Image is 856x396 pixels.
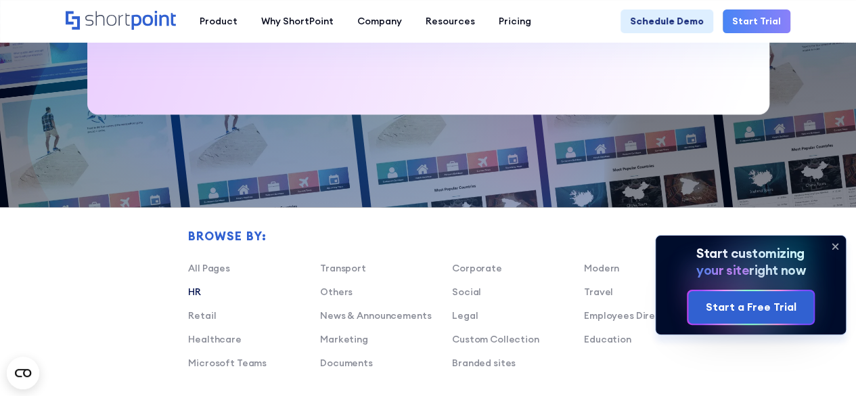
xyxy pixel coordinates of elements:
[188,262,230,274] a: All Pages
[705,299,796,315] div: Start a Free Trial
[7,357,39,389] button: Open CMP widget
[723,9,790,33] a: Start Trial
[200,14,238,28] div: Product
[188,309,216,322] a: Retail
[320,309,431,322] a: News & Announcements
[188,333,242,345] a: Healthcare
[320,357,373,369] a: Documents
[452,357,516,369] a: Branded sites
[187,9,249,33] a: Product
[320,333,368,345] a: Marketing
[357,14,402,28] div: Company
[452,309,478,322] a: Legal
[188,229,716,242] h2: Browse by:
[320,262,366,274] a: Transport
[499,14,531,28] div: Pricing
[188,357,267,369] a: Microsoft Teams
[452,262,502,274] a: Corporate
[452,333,539,345] a: Custom Collection
[621,9,713,33] a: Schedule Demo
[345,9,413,33] a: Company
[261,14,334,28] div: Why ShortPoint
[452,286,481,298] a: Social
[413,9,487,33] a: Resources
[249,9,345,33] a: Why ShortPoint
[688,291,813,324] a: Start a Free Trial
[584,286,613,298] a: Travel
[66,11,176,31] a: Home
[188,286,201,298] a: HR
[584,309,681,322] a: Employees Directory
[788,331,856,396] iframe: Chat Widget
[320,286,353,298] a: Others
[487,9,543,33] a: Pricing
[426,14,475,28] div: Resources
[584,333,631,345] a: Education
[584,262,619,274] a: Modern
